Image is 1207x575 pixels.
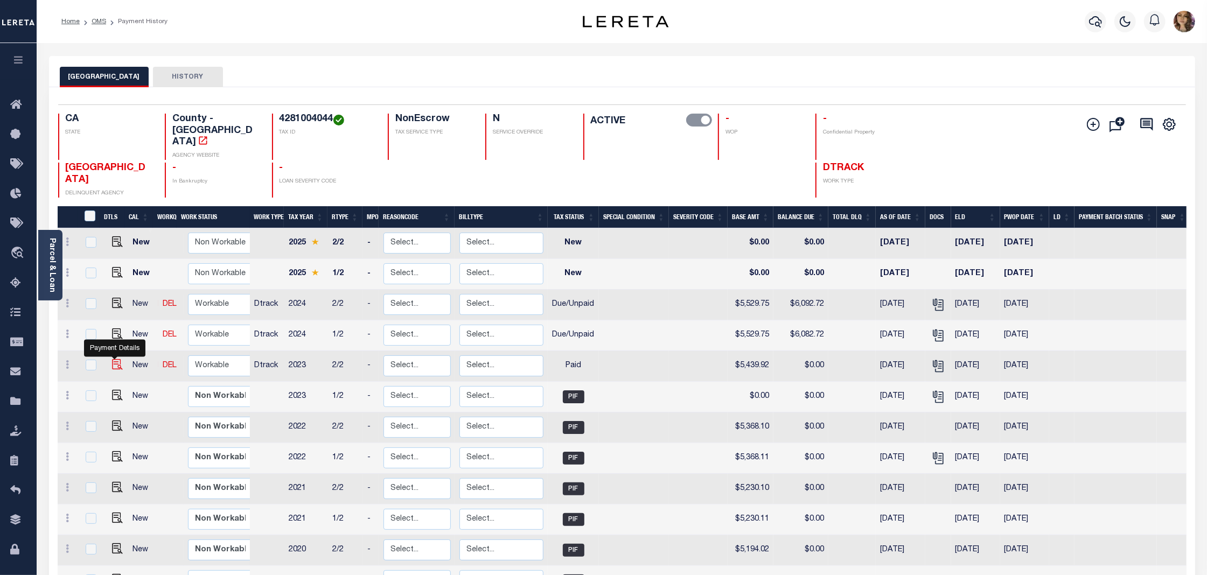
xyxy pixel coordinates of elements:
[163,362,177,369] a: DEL
[92,18,106,25] a: OMS
[823,114,827,124] span: -
[328,474,363,504] td: 2/2
[362,206,379,228] th: MPO
[1000,259,1050,290] td: [DATE]
[100,206,124,228] th: DTLS
[280,114,375,125] h4: 4281004044
[172,163,176,173] span: -
[66,190,152,198] p: DELINQUENT AGENCY
[773,382,828,412] td: $0.00
[106,17,168,26] li: Payment History
[363,259,379,290] td: -
[951,443,1000,474] td: [DATE]
[493,114,570,125] h4: N
[1000,443,1050,474] td: [DATE]
[876,474,925,504] td: [DATE]
[563,482,584,495] span: PIF
[728,504,773,535] td: $5,230.11
[728,382,773,412] td: $0.00
[153,206,177,228] th: WorkQ
[823,163,864,173] span: DTRACK
[773,259,828,290] td: $0.00
[328,259,363,290] td: 1/2
[455,206,548,228] th: BillType: activate to sort column ascending
[250,320,284,351] td: Dtrack
[328,382,363,412] td: 1/2
[548,228,599,259] td: New
[728,228,773,259] td: $0.00
[773,412,828,443] td: $0.00
[284,382,328,412] td: 2023
[876,504,925,535] td: [DATE]
[280,178,375,186] p: LOAN SEVERITY CODE
[328,412,363,443] td: 2/2
[1000,504,1050,535] td: [DATE]
[1000,228,1050,259] td: [DATE]
[284,320,328,351] td: 2024
[823,129,910,137] p: Confidential Property
[773,206,828,228] th: Balance Due: activate to sort column ascending
[876,228,925,259] td: [DATE]
[773,228,828,259] td: $0.00
[1000,290,1050,320] td: [DATE]
[773,504,828,535] td: $0.00
[773,535,828,566] td: $0.00
[172,152,259,160] p: AGENCY WEBSITE
[1000,474,1050,504] td: [DATE]
[163,331,177,339] a: DEL
[728,412,773,443] td: $5,368.10
[284,228,328,259] td: 2025
[951,412,1000,443] td: [DATE]
[284,474,328,504] td: 2021
[284,206,327,228] th: Tax Year: activate to sort column ascending
[828,206,876,228] th: Total DLQ: activate to sort column ascending
[363,351,379,382] td: -
[583,16,669,27] img: logo-dark.svg
[548,320,599,351] td: Due/Unpaid
[548,290,599,320] td: Due/Unpaid
[284,412,328,443] td: 2022
[1000,206,1050,228] th: PWOP Date: activate to sort column ascending
[328,504,363,535] td: 1/2
[951,320,1000,351] td: [DATE]
[669,206,728,228] th: Severity Code: activate to sort column ascending
[128,320,158,351] td: New
[773,474,828,504] td: $0.00
[1000,351,1050,382] td: [DATE]
[951,382,1000,412] td: [DATE]
[363,290,379,320] td: -
[128,382,158,412] td: New
[728,443,773,474] td: $5,368.11
[876,443,925,474] td: [DATE]
[773,351,828,382] td: $0.00
[284,535,328,566] td: 2020
[951,351,1000,382] td: [DATE]
[249,206,284,228] th: Work Type
[128,259,158,290] td: New
[280,163,283,173] span: -
[379,206,455,228] th: ReasonCode: activate to sort column ascending
[328,290,363,320] td: 2/2
[48,238,55,292] a: Parcel & Loan
[363,412,379,443] td: -
[1157,206,1190,228] th: SNAP: activate to sort column ascending
[128,228,158,259] td: New
[951,259,1000,290] td: [DATE]
[951,290,1000,320] td: [DATE]
[728,259,773,290] td: $0.00
[1000,382,1050,412] td: [DATE]
[563,544,584,557] span: PIF
[951,504,1000,535] td: [DATE]
[327,206,362,228] th: RType: activate to sort column ascending
[363,228,379,259] td: -
[728,206,773,228] th: Base Amt: activate to sort column ascending
[128,412,158,443] td: New
[876,290,925,320] td: [DATE]
[363,443,379,474] td: -
[66,129,152,137] p: STATE
[395,129,472,137] p: TAX SERVICE TYPE
[163,300,177,308] a: DEL
[363,382,379,412] td: -
[84,340,145,357] div: Payment Details
[328,320,363,351] td: 1/2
